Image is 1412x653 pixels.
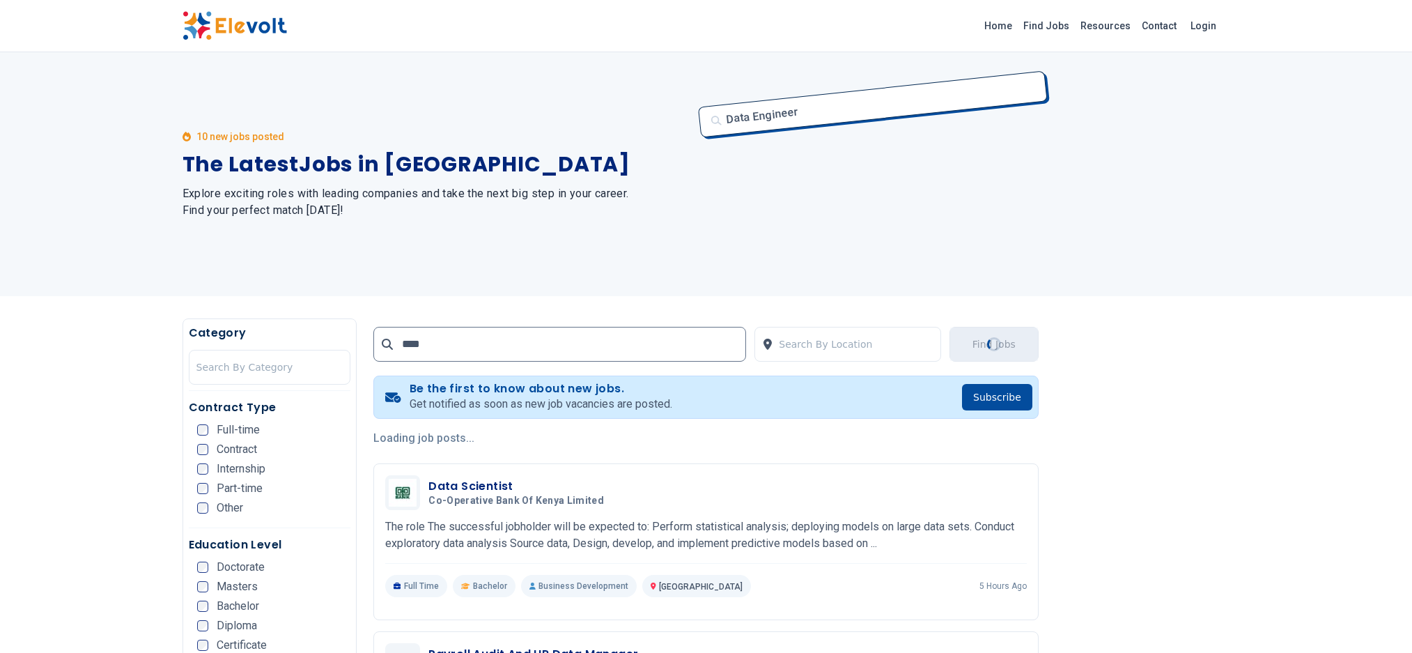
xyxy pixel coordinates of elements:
h1: The Latest Jobs in [GEOGRAPHIC_DATA] [183,152,690,177]
p: Full Time [385,575,447,597]
input: Certificate [197,640,208,651]
h4: Be the first to know about new jobs. [410,382,672,396]
a: Login [1182,12,1225,40]
h5: Contract Type [189,399,351,416]
span: Full-time [217,424,260,436]
a: Contact [1136,15,1182,37]
span: Part-time [217,483,263,494]
h3: Data Scientist [428,478,610,495]
a: Find Jobs [1018,15,1075,37]
p: Get notified as soon as new job vacancies are posted. [410,396,672,413]
input: Full-time [197,424,208,436]
p: 5 hours ago [979,581,1027,592]
iframe: Chat Widget [1342,586,1412,653]
p: Business Development [521,575,637,597]
h2: Explore exciting roles with leading companies and take the next big step in your career. Find you... [183,185,690,219]
a: Home [979,15,1018,37]
span: Internship [217,463,265,475]
input: Other [197,502,208,514]
img: Co-operative Bank of Kenya Limited [389,479,417,507]
input: Diploma [197,620,208,631]
span: Doctorate [217,562,265,573]
span: Bachelor [217,601,259,612]
p: Loading job posts... [373,430,1039,447]
button: Subscribe [962,384,1032,410]
span: Co-operative Bank of Kenya Limited [428,495,604,507]
span: Bachelor [473,581,507,592]
p: 10 new jobs posted [196,130,284,144]
p: The role The successful jobholder will be expected to: Perform statistical analysis; deploying mo... [385,518,1027,552]
input: Contract [197,444,208,455]
div: Loading... [984,335,1004,354]
span: Certificate [217,640,267,651]
input: Doctorate [197,562,208,573]
input: Part-time [197,483,208,494]
button: Find JobsLoading... [949,327,1039,362]
input: Masters [197,581,208,592]
img: Elevolt [183,11,287,40]
span: Contract [217,444,257,455]
span: Masters [217,581,258,592]
a: Co-operative Bank of Kenya LimitedData ScientistCo-operative Bank of Kenya LimitedThe role The su... [385,475,1027,597]
input: Internship [197,463,208,475]
a: Resources [1075,15,1136,37]
span: [GEOGRAPHIC_DATA] [659,582,743,592]
h5: Education Level [189,537,351,553]
span: Other [217,502,243,514]
h5: Category [189,325,351,341]
span: Diploma [217,620,257,631]
input: Bachelor [197,601,208,612]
